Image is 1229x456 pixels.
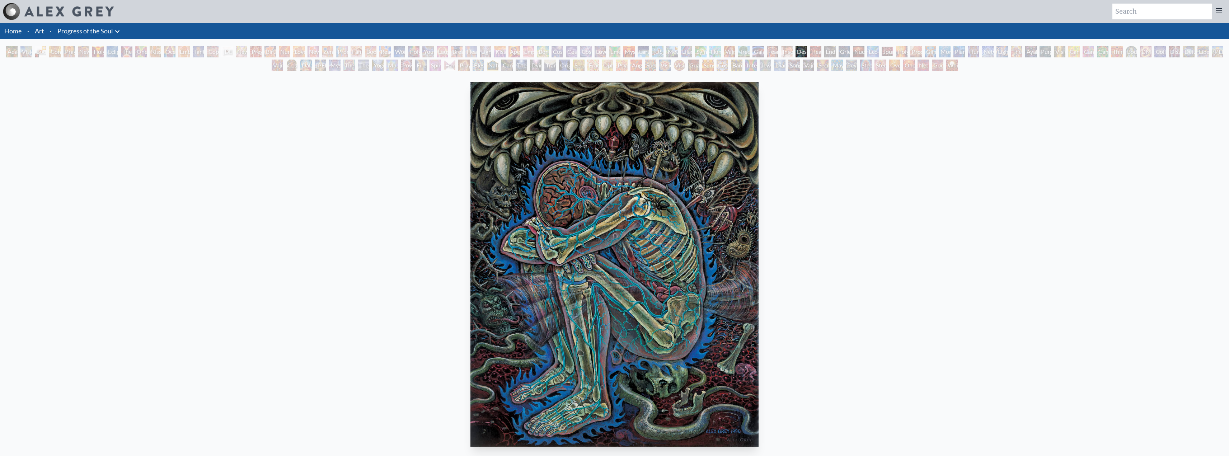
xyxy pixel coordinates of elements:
div: Vajra Being [803,60,814,71]
div: Purging [1040,46,1051,57]
div: Kissing [150,46,161,57]
div: The Kiss [121,46,132,57]
div: Secret Writing Being [817,60,829,71]
div: Monochord [939,46,951,57]
div: Cannabis Sutra [1083,46,1094,57]
div: Interbeing [745,60,757,71]
div: Aperture [508,46,520,57]
div: Third Eye Tears of Joy [1111,46,1123,57]
div: Kiss of the [MEDICAL_DATA] [494,46,506,57]
div: The Shulgins and their Alchemical Angels [1011,46,1022,57]
div: Mayan Being [831,60,843,71]
div: Emerald Grail [609,46,620,57]
div: Fractal Eyes [587,60,599,71]
div: Grieving [839,46,850,57]
div: Blessing Hand [473,60,484,71]
div: Vision Tree [1054,46,1065,57]
div: Body/Mind as a Vibratory Field of Energy [1126,46,1137,57]
div: Eclipse [107,46,118,57]
div: Angel Skin [630,60,642,71]
div: Body, Mind, Spirit [35,46,46,57]
div: Holy Grail [92,46,104,57]
div: Steeplehead 1 [860,60,872,71]
div: Contemplation [49,46,61,57]
div: Cannabacchus [1097,46,1108,57]
div: Net of Being [918,60,929,71]
div: Lilacs [681,46,692,57]
div: The Seer [343,60,355,71]
div: Endarkenment [824,46,836,57]
a: Home [4,27,22,35]
div: [PERSON_NAME] [315,60,326,71]
li: · [24,23,32,39]
div: Gaia [752,46,764,57]
div: Vajra Horse [724,46,735,57]
div: Vision Crystal [659,60,671,71]
div: Fear [767,46,778,57]
div: Cosmic Elf [717,60,728,71]
div: Firewalking [415,60,427,71]
div: Family [351,46,362,57]
div: Newborn [236,46,247,57]
div: Cosmic Creativity [552,46,563,57]
div: Wonder [394,46,405,57]
div: Spectral Lotus [645,60,656,71]
div: Yogi & the Möbius Sphere [372,60,384,71]
div: Bond [537,46,549,57]
div: Hands that See [444,60,455,71]
div: Psychomicrograph of a Fractal Paisley Cherub Feather Tip [616,60,628,71]
div: Journey of the Wounded Healer [882,46,893,57]
div: Song of Vajra Being [788,60,800,71]
div: Prostration [910,46,922,57]
div: [US_STATE] Song [652,46,663,57]
div: Seraphic Transport Docking on the Third Eye [573,60,585,71]
div: Healing [465,46,477,57]
div: Human Geometry [968,46,979,57]
div: Dalai Lama [300,60,312,71]
div: Metamorphosis [666,46,678,57]
div: The Soul Finds It's Way [516,60,527,71]
div: Jewel Being [760,60,771,71]
div: Empowerment [523,46,534,57]
div: White Light [946,60,958,71]
div: Vision Crystal Tondo [674,60,685,71]
div: Dissectional Art for Tool's Lateralus CD [1169,46,1180,57]
div: Ophanic Eyelash [602,60,613,71]
div: Young & Old [422,46,434,57]
div: Lightworker [996,46,1008,57]
div: Despair [796,46,807,57]
div: DMT - The Spirit Molecule [1140,46,1151,57]
a: Progress of the Soul [57,26,113,36]
div: Guardian of Infinite Vision [688,60,699,71]
div: Spirit Animates the Flesh [430,60,441,71]
div: Mudra [386,60,398,71]
div: Transfiguration [544,60,556,71]
div: Oversoul [889,60,900,71]
input: Search [1112,4,1212,19]
div: Theologue [358,60,369,71]
div: Steeplehead 2 [874,60,886,71]
div: Diamond Being [774,60,785,71]
div: Ayahuasca Visitation [1025,46,1037,57]
div: Deities & Demons Drinking from the Milky Pool [1183,46,1195,57]
div: Cosmic [DEMOGRAPHIC_DATA] [286,60,297,71]
div: Networks [982,46,994,57]
div: Nursing [279,46,290,57]
div: New Family [308,46,319,57]
div: Boo-boo [365,46,376,57]
div: Peyote Being [846,60,857,71]
div: Birth [264,46,276,57]
div: Pregnancy [250,46,262,57]
div: Copulating [207,46,219,57]
div: [PERSON_NAME] [1212,46,1223,57]
div: Tantra [193,46,204,57]
div: Adam & Eve [6,46,18,57]
div: Godself [932,60,943,71]
div: Love Circuit [293,46,305,57]
div: Sunyata [702,60,714,71]
div: Zena Lotus [322,46,333,57]
a: Art [35,26,44,36]
div: Promise [336,46,348,57]
div: Symbiosis: Gall Wasp & Oak Tree [695,46,707,57]
li: · [47,23,55,39]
